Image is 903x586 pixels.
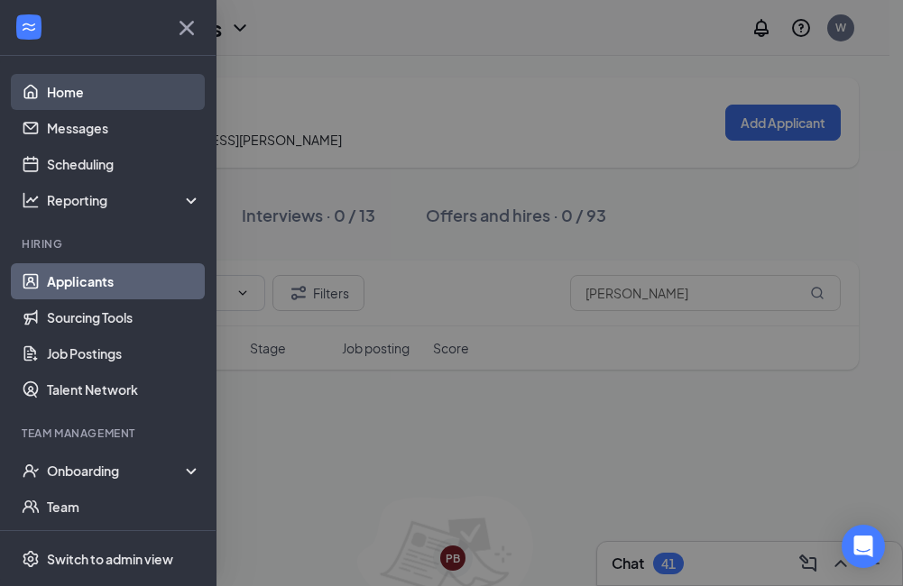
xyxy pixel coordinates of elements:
div: Onboarding [47,462,186,480]
a: Home [47,74,201,110]
svg: UserCheck [22,462,40,480]
div: Reporting [47,191,202,209]
a: Applicants [47,263,201,299]
a: Sourcing Tools [47,299,201,335]
a: Scheduling [47,146,201,182]
svg: Settings [22,550,40,568]
a: DocumentsCrown [47,525,201,561]
a: Job Postings [47,335,201,371]
div: Switch to admin view [47,550,173,568]
a: Talent Network [47,371,201,407]
svg: WorkstreamLogo [20,18,38,36]
a: Messages [47,110,201,146]
svg: Cross [172,14,201,42]
div: Team Management [22,426,198,441]
a: Team [47,489,201,525]
div: Open Intercom Messenger [842,525,885,568]
svg: Analysis [22,191,40,209]
div: Hiring [22,236,198,252]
